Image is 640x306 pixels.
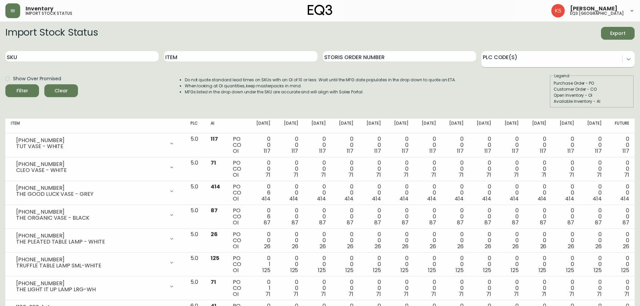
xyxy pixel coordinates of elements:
[459,171,464,179] span: 71
[447,136,464,154] div: 0 0
[211,278,216,286] span: 71
[185,253,205,276] td: 5.0
[552,119,579,133] th: [DATE]
[16,137,165,143] div: [PHONE_NUMBER]
[321,290,326,298] span: 71
[16,161,165,167] div: [PHONE_NUMBER]
[211,135,218,143] span: 117
[483,266,491,274] span: 125
[570,11,624,15] h5: eq3 [GEOGRAPHIC_DATA]
[447,279,464,297] div: 0 0
[486,171,491,179] span: 71
[13,75,61,82] span: Show Over Promised
[612,208,629,226] div: 0 0
[538,195,547,203] span: 414
[623,147,629,155] span: 117
[502,184,519,202] div: 0 0
[524,119,552,133] th: [DATE]
[281,184,298,202] div: 0 0
[566,266,574,274] span: 125
[276,119,303,133] th: [DATE]
[447,231,464,250] div: 0 0
[309,279,326,297] div: 0 0
[308,5,333,15] img: logo
[601,27,635,40] button: Export
[376,171,381,179] span: 71
[431,171,436,179] span: 71
[557,208,574,226] div: 0 0
[185,276,205,300] td: 5.0
[607,119,635,133] th: Future
[211,230,218,238] span: 26
[293,171,298,179] span: 71
[568,243,574,250] span: 26
[512,219,519,226] span: 87
[185,77,456,83] li: Do not quote standard lead times on SKUs with an OI of 10 or less. Wait until the MFG date popula...
[557,160,574,178] div: 0 0
[248,119,276,133] th: [DATE]
[254,231,270,250] div: 0 0
[392,231,409,250] div: 0 0
[347,147,353,155] span: 117
[16,280,165,287] div: [PHONE_NUMBER]
[554,86,630,92] div: Customer Order - CO
[233,243,239,250] span: OI
[624,171,629,179] span: 71
[554,80,630,86] div: Purchase Order - PO
[261,195,270,203] span: 414
[612,231,629,250] div: 0 0
[347,219,353,226] span: 87
[348,290,353,298] span: 71
[624,290,629,298] span: 71
[540,243,547,250] span: 26
[345,266,353,274] span: 125
[292,219,298,226] span: 87
[585,160,602,178] div: 0 0
[233,279,243,297] div: PO CO
[16,143,165,149] div: TUT VASE - WHITE
[569,290,574,298] span: 71
[347,243,353,250] span: 26
[551,4,565,17] img: e2d2a50d62d185d4f6f97e5250e9c2c6
[585,279,602,297] div: 0 0
[26,6,53,11] span: Inventory
[11,160,180,175] div: [PHONE_NUMBER]CLEO VASE - WHITE
[456,266,464,274] span: 125
[419,184,436,202] div: 0 0
[16,215,165,221] div: THE ORGANIC VASE - BLACK
[447,208,464,226] div: 0 0
[441,119,469,133] th: [DATE]
[309,160,326,178] div: 0 0
[540,219,547,226] span: 87
[317,195,326,203] span: 414
[414,119,441,133] th: [DATE]
[281,231,298,250] div: 0 0
[281,255,298,273] div: 0 0
[185,157,205,181] td: 5.0
[211,183,220,190] span: 414
[557,255,574,273] div: 0 0
[502,136,519,154] div: 0 0
[337,279,353,297] div: 0 0
[474,255,491,273] div: 0 0
[319,243,326,250] span: 26
[419,231,436,250] div: 0 0
[529,255,546,273] div: 0 0
[292,147,298,155] span: 117
[474,231,491,250] div: 0 0
[392,160,409,178] div: 0 0
[502,160,519,178] div: 0 0
[457,243,464,250] span: 26
[595,147,602,155] span: 117
[457,147,464,155] span: 117
[359,119,386,133] th: [DATE]
[514,171,519,179] span: 71
[428,266,436,274] span: 125
[502,255,519,273] div: 0 0
[11,231,180,246] div: [PHONE_NUMBER]THE PLEATED TABLE LAMP - WHITE
[364,279,381,297] div: 0 0
[319,147,326,155] span: 117
[233,290,239,298] span: OI
[529,279,546,297] div: 0 0
[447,160,464,178] div: 0 0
